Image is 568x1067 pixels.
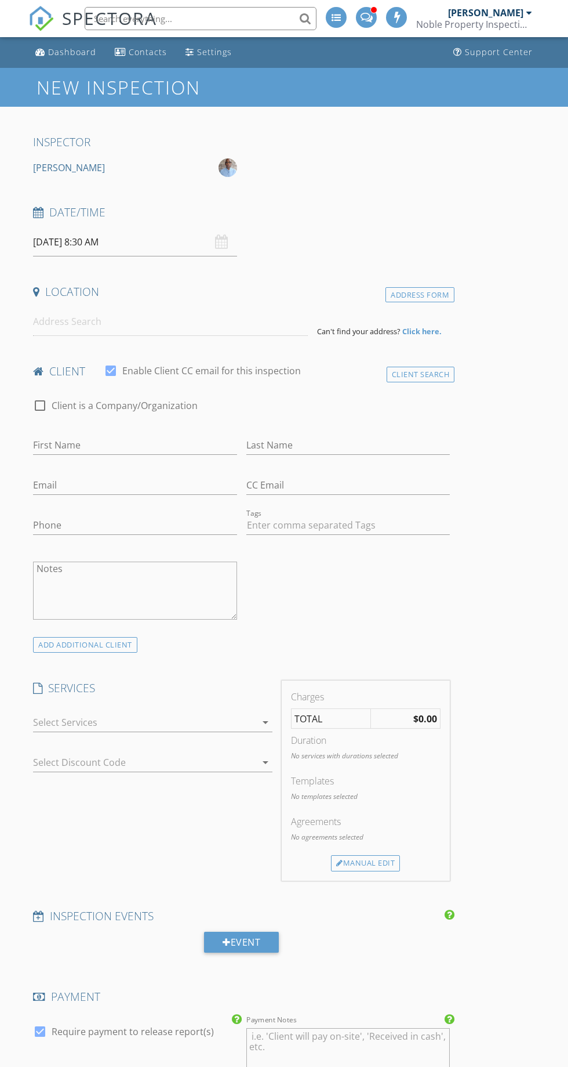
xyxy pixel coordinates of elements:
div: ADD ADDITIONAL client [33,637,137,653]
div: Dashboard [48,46,96,57]
a: Settings [181,42,236,63]
div: Event [204,932,279,953]
p: No services with durations selected [291,751,440,761]
i: arrow_drop_down [258,755,272,769]
h1: New Inspection [37,77,293,97]
p: No templates selected [291,791,440,802]
div: Settings [197,46,232,57]
a: Dashboard [31,42,101,63]
div: Address Form [385,287,454,303]
i: arrow_drop_down [258,715,272,729]
a: Contacts [110,42,172,63]
div: Agreements [291,815,440,829]
input: Search everything... [85,7,316,30]
h4: client [33,364,450,379]
a: Support Center [449,42,537,63]
div: Duration [291,733,440,747]
h4: SERVICES [33,681,272,696]
img: The Best Home Inspection Software - Spectora [28,6,54,31]
h4: INSPECTION EVENTS [33,909,450,924]
td: TOTAL [291,708,370,729]
div: Templates [291,774,440,788]
h4: INSPECTOR [33,135,450,150]
img: headshot__kevin_summer.png [219,158,237,177]
p: No agreements selected [291,832,440,842]
h4: PAYMENT [33,989,450,1004]
div: Support Center [465,46,533,57]
div: [PERSON_NAME] [448,7,523,19]
strong: Click here. [402,326,442,337]
div: Contacts [129,46,167,57]
label: Enable Client CC email for this inspection [122,365,301,377]
div: Charges [291,690,440,704]
input: Address Search [33,308,308,336]
div: [PERSON_NAME] [33,158,105,177]
label: Client is a Company/Organization [52,400,198,411]
div: Manual Edit [331,855,400,871]
input: Select date [33,228,237,256]
div: Noble Property Inspections [416,19,532,30]
label: Require payment to release report(s) [52,1026,214,1037]
a: SPECTORA [28,16,157,40]
span: SPECTORA [62,6,157,30]
strong: $0.00 [413,712,437,725]
h4: Date/Time [33,205,450,220]
span: Can't find your address? [317,326,400,337]
h4: Location [33,284,450,299]
div: Client Search [387,367,455,382]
